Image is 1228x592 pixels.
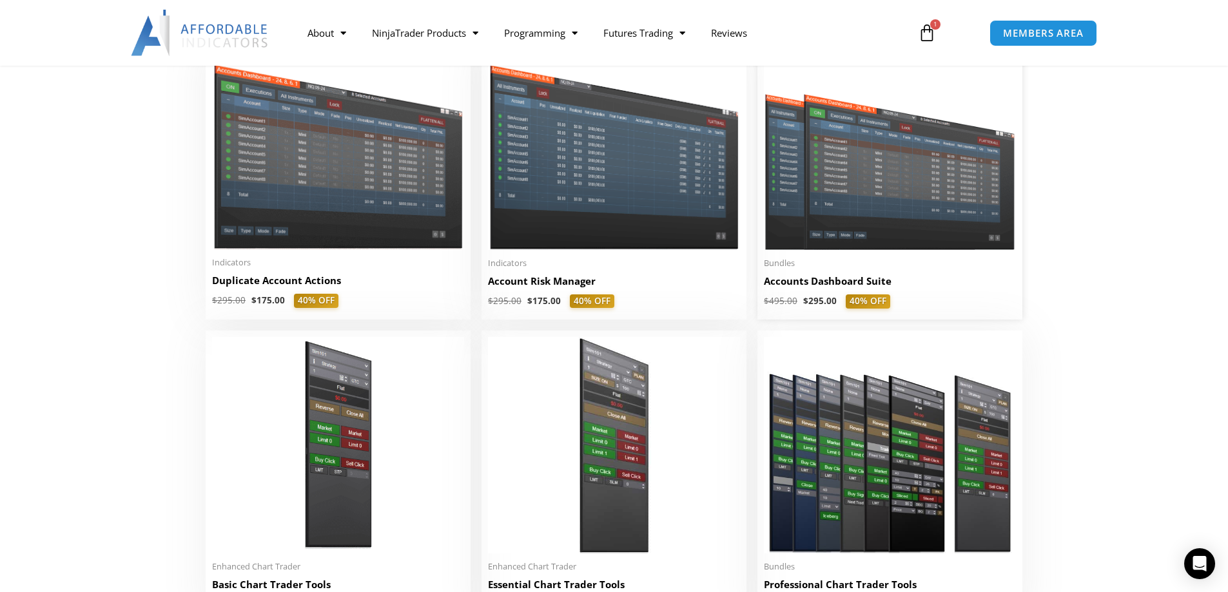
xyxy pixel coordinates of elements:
bdi: 175.00 [527,295,561,307]
img: Duplicate Account Actions [212,49,464,249]
span: 40% OFF [294,294,338,308]
a: NinjaTrader Products [359,18,491,48]
div: Open Intercom Messenger [1184,548,1215,579]
h2: Basic Chart Trader Tools [212,578,464,591]
a: Reviews [698,18,760,48]
span: Enhanced Chart Trader [212,561,464,572]
a: MEMBERS AREA [989,20,1097,46]
a: Accounts Dashboard Suite [764,274,1016,294]
img: LogoAI | Affordable Indicators – NinjaTrader [131,10,269,56]
span: 40% OFF [846,294,890,309]
h2: Accounts Dashboard Suite [764,274,1016,288]
span: $ [212,294,217,306]
span: Indicators [488,258,740,269]
span: $ [251,294,257,306]
span: 1 [930,19,940,30]
span: Indicators [212,257,464,268]
span: Enhanced Chart Trader [488,561,740,572]
h2: Essential Chart Trader Tools [488,578,740,591]
h2: Duplicate Account Actions [212,274,464,287]
span: $ [488,295,493,307]
bdi: 295.00 [488,295,521,307]
bdi: 495.00 [764,295,797,307]
span: 40% OFF [570,294,614,309]
span: $ [527,295,532,307]
span: $ [764,295,769,307]
img: Essential Chart Trader Tools [488,337,740,553]
h2: Professional Chart Trader Tools [764,578,1016,591]
nav: Menu [295,18,903,48]
span: Bundles [764,258,1016,269]
bdi: 295.00 [803,295,837,307]
a: 1 [899,14,955,52]
a: Programming [491,18,590,48]
span: MEMBERS AREA [1003,28,1084,38]
img: BasicTools [212,337,464,553]
span: $ [803,295,808,307]
h2: Account Risk Manager [488,274,740,288]
span: Bundles [764,561,1016,572]
img: Accounts Dashboard Suite [764,49,1016,250]
img: Account Risk Manager [488,49,740,249]
bdi: 295.00 [212,294,246,306]
a: Futures Trading [590,18,698,48]
a: About [295,18,359,48]
img: ProfessionalToolsBundlePage [764,337,1016,553]
a: Account Risk Manager [488,274,740,294]
bdi: 175.00 [251,294,285,306]
a: Duplicate Account Actions [212,274,464,294]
